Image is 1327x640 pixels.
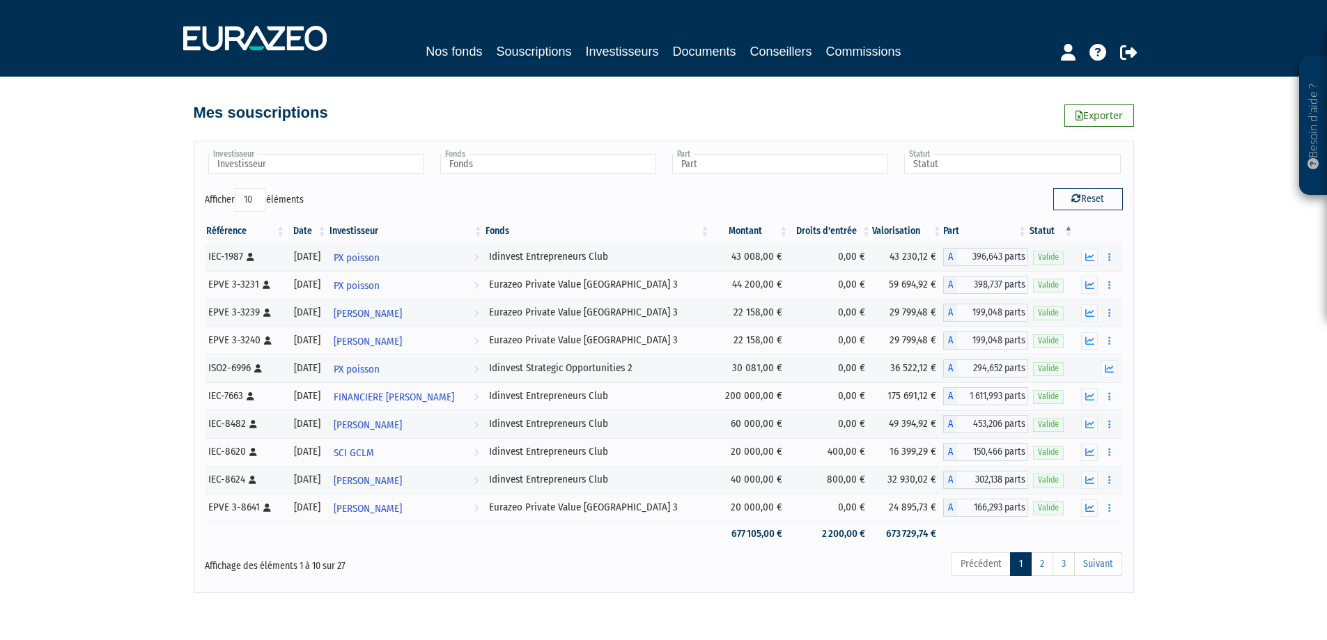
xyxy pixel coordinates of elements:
th: Valorisation: activer pour trier la colonne par ordre croissant [872,219,943,243]
p: Besoin d'aide ? [1305,63,1321,189]
img: 1732889491-logotype_eurazeo_blanc_rvb.png [183,26,327,51]
h4: Mes souscriptions [194,104,328,121]
span: SCI GCLM [334,440,374,466]
span: A [943,248,957,266]
div: IEC-8620 [208,444,282,459]
td: 60 000,00 € [711,410,789,438]
a: 1 [1010,552,1032,576]
span: [PERSON_NAME] [334,301,402,327]
div: EPVE 3-3239 [208,305,282,320]
span: A [943,359,957,377]
i: [Français] Personne physique [247,392,254,400]
td: 800,00 € [789,466,872,494]
th: Statut : activer pour trier la colonne par ordre d&eacute;croissant [1028,219,1074,243]
td: 0,00 € [789,410,872,438]
td: 677 105,00 € [711,522,789,546]
td: 0,00 € [789,271,872,299]
span: 166,293 parts [957,499,1028,517]
div: [DATE] [291,500,323,515]
span: [PERSON_NAME] [334,412,402,438]
span: FINANCIERE [PERSON_NAME] [334,384,454,410]
div: Eurazeo Private Value [GEOGRAPHIC_DATA] 3 [489,277,706,292]
td: 16 399,29 € [872,438,943,466]
a: PX poisson [328,243,484,271]
div: [DATE] [291,416,323,431]
i: Voir l'investisseur [474,468,479,494]
td: 0,00 € [789,299,872,327]
span: [PERSON_NAME] [334,329,402,354]
td: 29 799,48 € [872,299,943,327]
span: Valide [1033,474,1064,487]
div: Idinvest Entrepreneurs Club [489,444,706,459]
div: IEC-8482 [208,416,282,431]
div: EPVE 3-8641 [208,500,282,515]
div: [DATE] [291,389,323,403]
i: [Français] Personne physique [263,281,270,289]
span: Valide [1033,446,1064,459]
span: A [943,443,957,461]
a: Exporter [1064,104,1134,127]
div: [DATE] [291,333,323,348]
div: IEC-7663 [208,389,282,403]
div: A - Eurazeo Private Value Europe 3 [943,331,1028,350]
label: Afficher éléments [205,188,304,212]
th: Date: activer pour trier la colonne par ordre croissant [286,219,327,243]
div: [DATE] [291,277,323,292]
i: [Français] Personne physique [263,309,271,317]
div: IEC-8624 [208,472,282,487]
span: A [943,415,957,433]
td: 200 000,00 € [711,382,789,410]
td: 24 895,73 € [872,494,943,522]
div: [DATE] [291,361,323,375]
td: 22 158,00 € [711,299,789,327]
i: Voir l'investisseur [474,329,479,354]
td: 400,00 € [789,438,872,466]
div: Idinvest Entrepreneurs Club [489,416,706,431]
td: 59 694,92 € [872,271,943,299]
span: 199,048 parts [957,304,1028,322]
div: A - Eurazeo Private Value Europe 3 [943,304,1028,322]
td: 40 000,00 € [711,466,789,494]
i: Voir l'investisseur [474,357,479,382]
i: [Français] Personne physique [263,504,271,512]
div: [DATE] [291,249,323,264]
td: 30 081,00 € [711,354,789,382]
a: Souscriptions [496,42,571,63]
td: 32 930,02 € [872,466,943,494]
i: [Français] Personne physique [247,253,254,261]
td: 0,00 € [789,327,872,354]
td: 673 729,74 € [872,522,943,546]
td: 0,00 € [789,354,872,382]
a: [PERSON_NAME] [328,410,484,438]
td: 22 158,00 € [711,327,789,354]
i: Voir l'investisseur [474,384,479,410]
div: Idinvest Entrepreneurs Club [489,472,706,487]
i: Voir l'investisseur [474,496,479,522]
a: 2 [1031,552,1053,576]
i: [Français] Personne physique [249,476,256,484]
td: 43 008,00 € [711,243,789,271]
div: [DATE] [291,472,323,487]
i: Voir l'investisseur [474,301,479,327]
span: Valide [1033,501,1064,515]
span: 150,466 parts [957,443,1028,461]
select: Afficheréléments [235,188,266,212]
a: SCI GCLM [328,438,484,466]
div: A - Idinvest Entrepreneurs Club [943,387,1028,405]
th: Droits d'entrée: activer pour trier la colonne par ordre croissant [789,219,872,243]
span: Valide [1033,390,1064,403]
td: 0,00 € [789,494,872,522]
span: Valide [1033,306,1064,320]
div: A - Idinvest Entrepreneurs Club [943,471,1028,489]
a: [PERSON_NAME] [328,466,484,494]
span: Valide [1033,251,1064,264]
span: A [943,276,957,294]
span: [PERSON_NAME] [334,468,402,494]
div: Affichage des éléments 1 à 10 sur 27 [205,551,575,573]
a: Conseillers [750,42,812,61]
td: 49 394,92 € [872,410,943,438]
span: Valide [1033,418,1064,431]
td: 2 200,00 € [789,522,872,546]
span: A [943,304,957,322]
td: 0,00 € [789,243,872,271]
